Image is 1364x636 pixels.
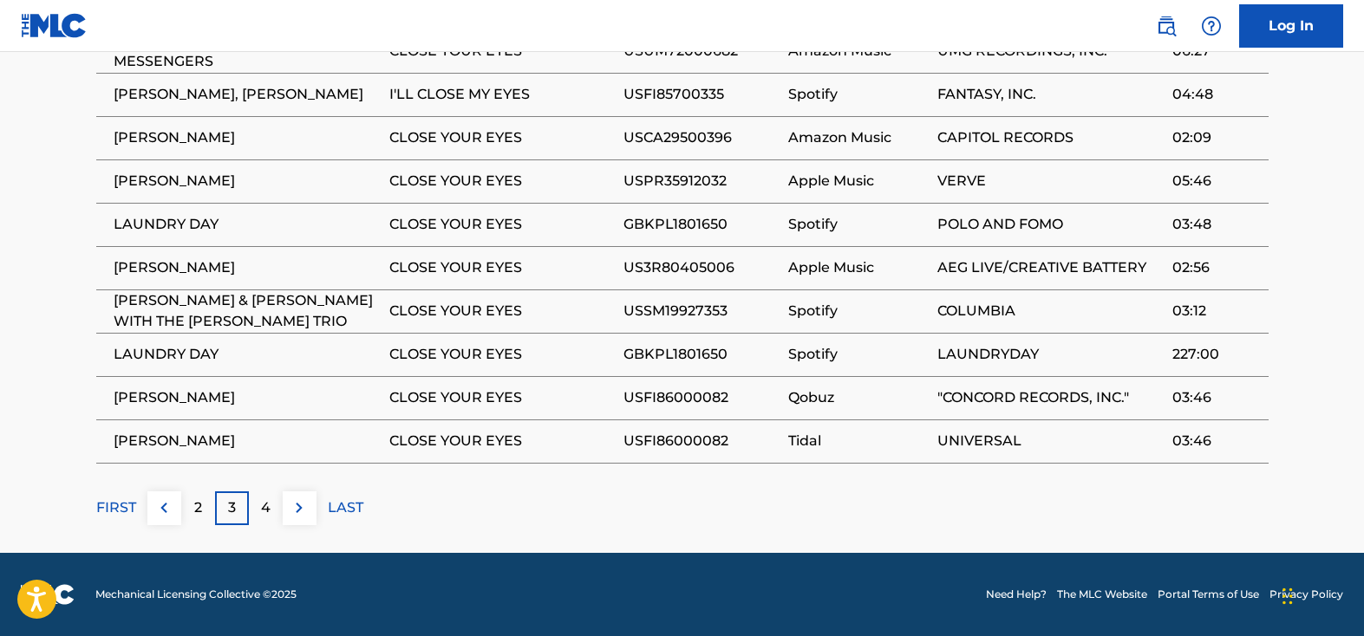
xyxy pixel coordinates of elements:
[937,127,1163,148] span: CAPITOL RECORDS
[986,587,1047,602] a: Need Help?
[389,344,615,365] span: CLOSE YOUR EYES
[1172,387,1260,408] span: 03:46
[261,497,271,518] p: 4
[1282,570,1293,622] div: Drag
[937,214,1163,235] span: POLO AND FOMO
[788,387,929,408] span: Qobuz
[389,387,615,408] span: CLOSE YOUR EYES
[328,497,363,518] p: LAST
[228,497,236,518] p: 3
[788,84,929,105] span: Spotify
[937,171,1163,191] span: VERVE
[1239,4,1343,48] a: Log In
[1149,9,1184,43] a: Public Search
[1172,431,1260,451] span: 03:46
[623,214,780,235] span: GBKPL1801650
[623,431,780,451] span: USFI86000082
[153,497,174,518] img: left
[937,301,1163,321] span: COLUMBIA
[937,431,1163,451] span: UNIVERSAL
[623,257,780,278] span: US3R80405006
[1172,214,1260,235] span: 03:48
[937,257,1163,278] span: AEG LIVE/CREATIVE BATTERY
[1194,9,1229,43] div: Help
[1156,16,1177,36] img: search
[623,84,780,105] span: USFI85700335
[95,587,297,602] span: Mechanical Licensing Collective © 2025
[1172,84,1260,105] span: 04:48
[114,84,381,105] span: [PERSON_NAME], [PERSON_NAME]
[389,84,615,105] span: I'LL CLOSE MY EYES
[389,214,615,235] span: CLOSE YOUR EYES
[389,257,615,278] span: CLOSE YOUR EYES
[1057,587,1147,602] a: The MLC Website
[389,431,615,451] span: CLOSE YOUR EYES
[1158,587,1259,602] a: Portal Terms of Use
[623,344,780,365] span: GBKPL1801650
[937,344,1163,365] span: LAUNDRYDAY
[96,497,136,518] p: FIRST
[788,127,929,148] span: Amazon Music
[788,344,929,365] span: Spotify
[788,257,929,278] span: Apple Music
[114,257,381,278] span: [PERSON_NAME]
[21,584,75,605] img: logo
[114,387,381,408] span: [PERSON_NAME]
[1172,344,1260,365] span: 227:00
[1269,587,1343,602] a: Privacy Policy
[623,171,780,191] span: USPR35912032
[289,497,310,518] img: right
[788,301,929,321] span: Spotify
[1172,127,1260,148] span: 02:09
[114,290,381,332] span: [PERSON_NAME] & [PERSON_NAME] WITH THE [PERSON_NAME] TRIO
[21,13,88,38] img: MLC Logo
[114,127,381,148] span: [PERSON_NAME]
[114,344,381,365] span: LAUNDRY DAY
[389,171,615,191] span: CLOSE YOUR EYES
[1277,553,1364,636] iframe: Chat Widget
[1201,16,1222,36] img: help
[623,301,780,321] span: USSM19927353
[389,127,615,148] span: CLOSE YOUR EYES
[788,431,929,451] span: Tidal
[937,84,1163,105] span: FANTASY, INC.
[114,171,381,191] span: [PERSON_NAME]
[114,431,381,451] span: [PERSON_NAME]
[1172,301,1260,321] span: 03:12
[937,387,1163,408] span: "CONCORD RECORDS, INC."
[1172,171,1260,191] span: 05:46
[788,214,929,235] span: Spotify
[114,214,381,235] span: LAUNDRY DAY
[623,387,780,408] span: USFI86000082
[194,497,202,518] p: 2
[1172,257,1260,278] span: 02:56
[389,301,615,321] span: CLOSE YOUR EYES
[788,171,929,191] span: Apple Music
[623,127,780,148] span: USCA29500396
